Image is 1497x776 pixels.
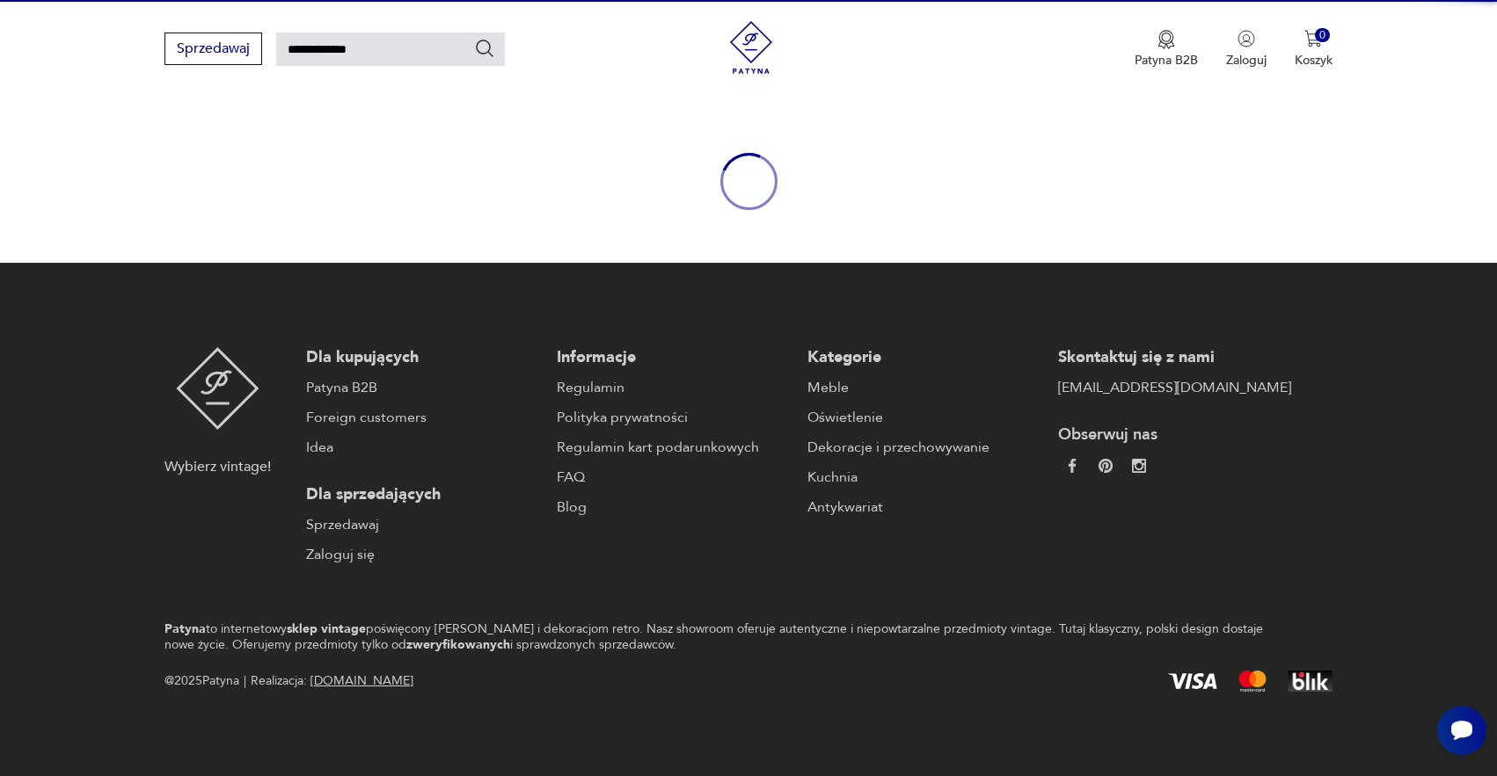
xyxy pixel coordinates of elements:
a: [DOMAIN_NAME] [310,672,413,689]
a: Blog [557,497,790,518]
button: Zaloguj [1226,30,1267,69]
div: | [244,671,246,692]
a: Patyna B2B [306,377,539,398]
a: Sprzedawaj [164,44,262,56]
a: Sprzedawaj [306,514,539,535]
span: @ 2025 Patyna [164,671,239,692]
a: Kuchnia [807,467,1041,488]
div: 0 [1315,28,1330,43]
button: 0Koszyk [1295,30,1333,69]
button: Patyna B2B [1135,30,1198,69]
img: Ikonka użytkownika [1238,30,1255,47]
a: Regulamin [557,377,790,398]
strong: sklep vintage [287,620,366,637]
a: Dekoracje i przechowywanie [807,437,1041,458]
img: da9060093f698e4c3cedc1453eec5031.webp [1065,459,1079,473]
img: Mastercard [1238,671,1267,692]
img: c2fd9cf7f39615d9d6839a72ae8e59e5.webp [1132,459,1146,473]
img: Visa [1168,673,1217,689]
a: Antykwariat [807,497,1041,518]
p: Dla sprzedających [306,484,539,505]
p: to internetowy poświęcony [PERSON_NAME] i dekoracjom retro. Nasz showroom oferuje autentyczne i n... [164,621,1271,653]
p: Kategorie [807,347,1041,368]
p: Obserwuj nas [1058,424,1291,446]
img: Ikona koszyka [1304,30,1322,47]
img: 37d27d81a828e637adc9f9cb2e3d3a8a.webp [1099,459,1113,473]
p: Patyna B2B [1135,52,1198,69]
iframe: Smartsupp widget button [1437,706,1486,755]
p: Koszyk [1295,52,1333,69]
p: Wybierz vintage! [164,456,271,477]
span: Realizacja: [251,671,413,692]
strong: zweryfikowanych [406,636,510,653]
img: Ikona medalu [1157,30,1175,49]
a: Foreign customers [306,407,539,428]
a: Meble [807,377,1041,398]
a: Polityka prywatności [557,407,790,428]
p: Dla kupujących [306,347,539,368]
p: Skontaktuj się z nami [1058,347,1291,368]
button: Sprzedawaj [164,33,262,65]
button: Szukaj [474,38,495,59]
img: Patyna - sklep z meblami i dekoracjami vintage [725,21,778,74]
p: Informacje [557,347,790,368]
img: Patyna - sklep z meblami i dekoracjami vintage [176,347,259,430]
a: Idea [306,437,539,458]
a: [EMAIL_ADDRESS][DOMAIN_NAME] [1058,377,1291,398]
a: Ikona medaluPatyna B2B [1135,30,1198,69]
a: FAQ [557,467,790,488]
a: Oświetlenie [807,407,1041,428]
a: Zaloguj się [306,544,539,565]
strong: Patyna [164,620,206,637]
p: Zaloguj [1226,52,1267,69]
a: Regulamin kart podarunkowych [557,437,790,458]
img: BLIK [1288,671,1333,692]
